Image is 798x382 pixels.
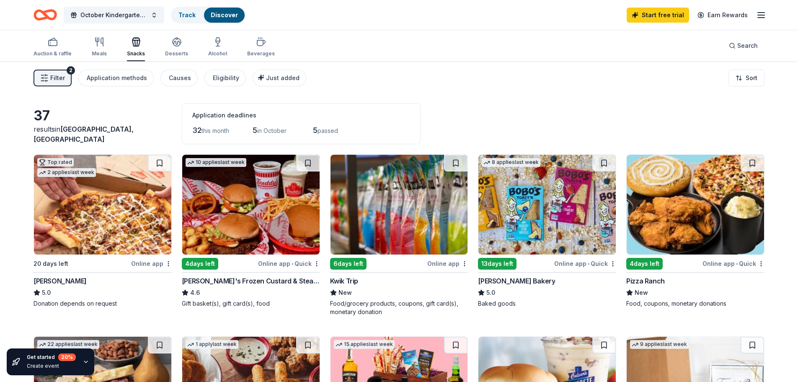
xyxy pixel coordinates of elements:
button: Alcohol [208,34,227,61]
div: 15 applies last week [334,340,395,349]
span: Sort [746,73,757,83]
div: 1 apply last week [186,340,238,349]
span: this month [201,127,229,134]
div: Pizza Ranch [626,276,665,286]
div: 13 days left [478,258,517,270]
button: Search [722,37,764,54]
button: TrackDiscover [171,7,245,23]
button: Eligibility [204,70,246,86]
span: 5 [253,126,257,135]
div: Application methods [87,73,147,83]
div: 2 [67,66,75,75]
a: Image for Bobo's Bakery8 applieslast week13days leftOnline app•Quick[PERSON_NAME] Bakery5.0Baked ... [478,154,616,308]
span: in October [257,127,287,134]
div: Application deadlines [192,110,410,120]
span: Filter [50,73,65,83]
span: • [292,260,293,267]
div: Online app [131,258,172,269]
div: [PERSON_NAME] [34,276,87,286]
button: Just added [253,70,306,86]
span: • [588,260,589,267]
a: Image for Pizza Ranch4days leftOnline app•QuickPizza RanchNewFood, coupons, monetary donations [626,154,764,308]
span: 5.0 [42,288,51,298]
div: Online app Quick [702,258,764,269]
a: Start free trial [627,8,689,23]
span: passed [318,127,338,134]
a: Home [34,5,57,25]
img: Image for Casey's [34,155,171,255]
div: Auction & raffle [34,50,72,57]
div: Online app Quick [554,258,616,269]
span: October Kindergarten Readiness [80,10,147,20]
div: Desserts [165,50,188,57]
div: Create event [27,363,76,369]
div: Donation depends on request [34,299,172,308]
div: 22 applies last week [37,340,99,349]
button: Meals [92,34,107,61]
span: in [34,125,134,143]
div: results [34,124,172,144]
button: Application methods [78,70,154,86]
span: Search [737,41,758,51]
span: [GEOGRAPHIC_DATA], [GEOGRAPHIC_DATA] [34,125,134,143]
img: Image for Kwik Trip [331,155,468,255]
button: Sort [728,70,764,86]
span: 4.6 [190,288,200,298]
div: Gift basket(s), gift card(s), food [182,299,320,308]
div: Online app Quick [258,258,320,269]
div: [PERSON_NAME] Bakery [478,276,555,286]
img: Image for Freddy's Frozen Custard & Steakburgers [182,155,320,255]
button: Snacks [127,34,145,61]
span: 5 [313,126,318,135]
div: 20 % [58,353,76,361]
a: Track [178,11,196,18]
button: October Kindergarten Readiness [64,7,164,23]
div: Kwik Trip [330,276,358,286]
div: Causes [169,73,191,83]
div: 37 [34,107,172,124]
div: Food/grocery products, coupons, gift card(s), monetary donation [330,299,468,316]
div: 8 applies last week [482,158,540,167]
div: Top rated [37,158,74,166]
div: 6 days left [330,258,367,270]
div: 20 days left [34,259,68,269]
div: 10 applies last week [186,158,246,167]
div: Meals [92,50,107,57]
div: Snacks [127,50,145,57]
span: 5.0 [486,288,495,298]
div: Food, coupons, monetary donations [626,299,764,308]
a: Image for Casey'sTop rated2 applieslast week20 days leftOnline app[PERSON_NAME]5.0Donation depend... [34,154,172,308]
button: Auction & raffle [34,34,72,61]
div: 4 days left [626,258,663,270]
span: • [736,260,738,267]
div: [PERSON_NAME]'s Frozen Custard & Steakburgers [182,276,320,286]
button: Beverages [247,34,275,61]
a: Earn Rewards [692,8,753,23]
span: Just added [266,74,300,81]
div: Eligibility [213,73,239,83]
button: Causes [160,70,198,86]
div: Beverages [247,50,275,57]
span: New [338,288,352,298]
button: Desserts [165,34,188,61]
div: 2 applies last week [37,168,96,177]
a: Discover [211,11,238,18]
a: Image for Kwik Trip6days leftOnline appKwik TripNewFood/grocery products, coupons, gift card(s), ... [330,154,468,316]
img: Image for Pizza Ranch [627,155,764,255]
button: Filter2 [34,70,72,86]
div: 4 days left [182,258,218,270]
div: Get started [27,353,76,361]
div: 9 applies last week [630,340,689,349]
span: 32 [192,126,201,135]
img: Image for Bobo's Bakery [478,155,616,255]
div: Baked goods [478,299,616,308]
div: Online app [427,258,468,269]
div: Alcohol [208,50,227,57]
a: Image for Freddy's Frozen Custard & Steakburgers10 applieslast week4days leftOnline app•Quick[PER... [182,154,320,308]
span: New [635,288,648,298]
